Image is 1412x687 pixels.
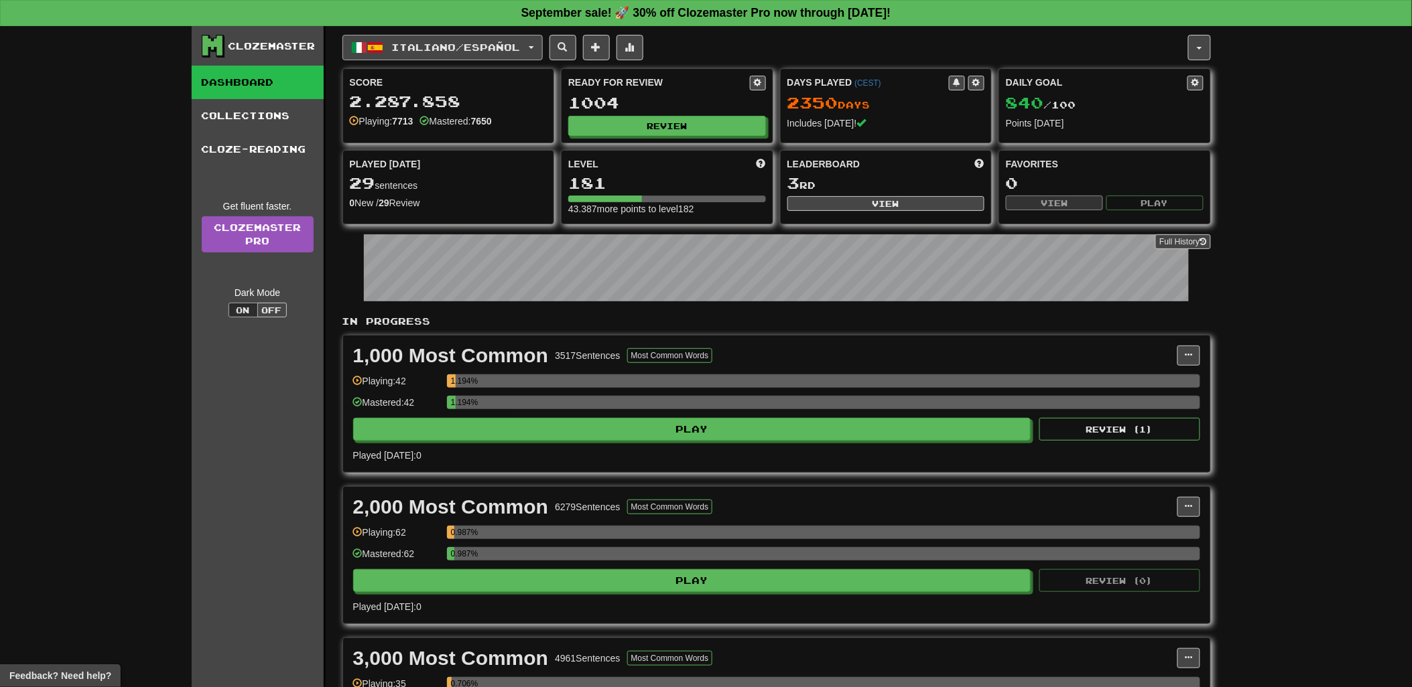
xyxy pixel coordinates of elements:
[568,175,766,192] div: 181
[202,216,314,252] a: ClozemasterPro
[229,303,258,317] button: On
[1155,234,1210,249] button: Full History
[975,157,984,171] span: This week in points, UTC
[353,648,549,668] div: 3,000 Most Common
[202,286,314,299] div: Dark Mode
[353,346,549,366] div: 1,000 Most Common
[627,500,713,514] button: Most Common Words
[1039,418,1200,441] button: Review (1)
[757,157,766,171] span: Score more points to level up
[627,651,713,666] button: Most Common Words
[350,173,375,192] span: 29
[202,200,314,213] div: Get fluent faster.
[391,42,520,53] span: Italiano / Español
[583,35,610,60] button: Add sentence to collection
[787,93,838,112] span: 2350
[392,116,413,127] strong: 7713
[192,133,324,166] a: Cloze-Reading
[353,450,422,461] span: Played [DATE]: 0
[1106,196,1204,210] button: Play
[568,116,766,136] button: Review
[350,76,548,89] div: Score
[787,196,985,211] button: View
[350,198,355,208] strong: 0
[342,315,1211,328] p: In Progress
[1006,93,1044,112] span: 840
[350,175,548,192] div: sentences
[550,35,576,60] button: Search sentences
[353,418,1031,441] button: Play
[9,669,111,682] span: Open feedback widget
[1006,175,1204,192] div: 0
[420,115,491,128] div: Mastered:
[353,526,440,548] div: Playing: 62
[854,78,881,88] a: (CEST)
[787,175,985,192] div: rd
[451,526,454,539] div: 0.987%
[257,303,287,317] button: Off
[555,652,620,665] div: 4961 Sentences
[1006,117,1204,130] div: Points [DATE]
[1006,76,1188,90] div: Daily Goal
[379,198,389,208] strong: 29
[1039,569,1200,592] button: Review (0)
[353,374,440,396] div: Playing: 42
[627,348,713,363] button: Most Common Words
[451,396,456,409] div: 1.194%
[555,349,620,362] div: 3517 Sentences
[350,196,548,210] div: New / Review
[342,35,543,60] button: Italiano/Español
[787,173,800,192] span: 3
[1006,99,1076,110] span: / 100
[451,374,456,388] div: 1.194%
[353,601,422,612] span: Played [DATE]: 0
[521,6,891,19] strong: September sale! 🚀 30% off Clozemaster Pro now through [DATE]!
[568,157,598,171] span: Level
[568,76,750,89] div: Ready for Review
[192,66,324,99] a: Dashboard
[568,202,766,216] div: 43.387 more points to level 182
[471,116,492,127] strong: 7650
[787,157,860,171] span: Leaderboard
[350,157,421,171] span: Played [DATE]
[787,94,985,112] div: Day s
[617,35,643,60] button: More stats
[568,94,766,111] div: 1004
[787,117,985,130] div: Includes [DATE]!
[350,115,413,128] div: Playing:
[192,99,324,133] a: Collections
[353,569,1031,592] button: Play
[1006,196,1103,210] button: View
[353,497,549,517] div: 2,000 Most Common
[1006,157,1204,171] div: Favorites
[350,93,548,110] div: 2.287.858
[787,76,950,89] div: Days Played
[353,396,440,418] div: Mastered: 42
[229,40,316,53] div: Clozemaster
[555,500,620,514] div: 6279 Sentences
[451,547,454,560] div: 0.987%
[353,547,440,569] div: Mastered: 62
